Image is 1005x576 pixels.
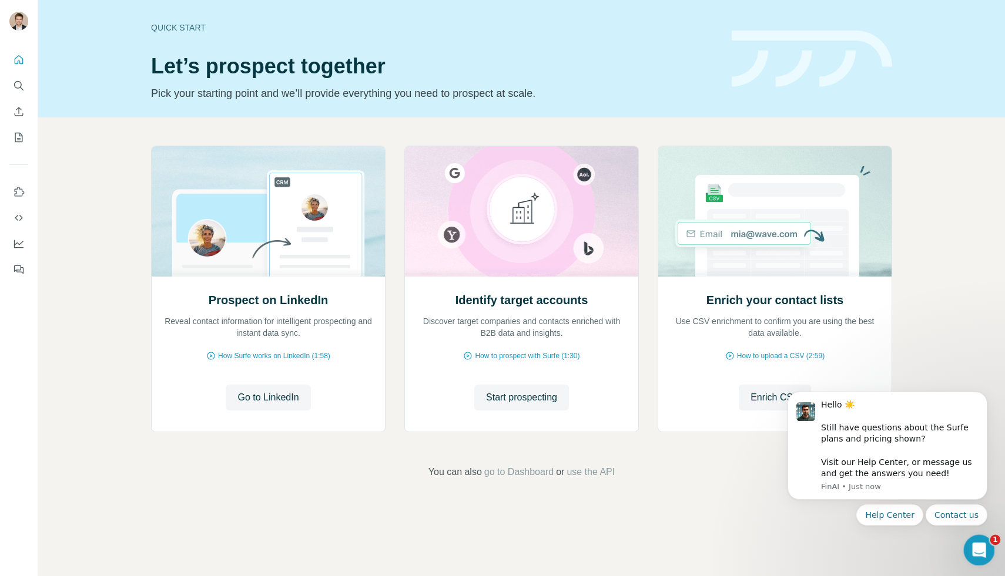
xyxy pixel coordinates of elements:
[151,85,718,102] p: Pick your starting point and we’ll provide everything you need to prospect at scale.
[455,292,588,308] h2: Identify target accounts
[484,465,554,479] button: go to Dashboard
[417,315,627,339] p: Discover target companies and contacts enriched with B2B data and insights.
[9,12,28,31] img: Avatar
[658,146,892,277] img: Enrich your contact lists
[9,233,28,254] button: Dashboard
[474,385,569,410] button: Start prospecting
[226,385,310,410] button: Go to LinkedIn
[209,292,328,308] h2: Prospect on LinkedIn
[732,31,892,87] img: banner
[739,385,811,410] button: Enrich CSV
[151,146,386,277] img: Prospect on LinkedIn
[428,465,482,479] span: You can also
[163,315,373,339] p: Reveal contact information for intelligent prospecting and instant data sync.
[151,55,718,78] h1: Let’s prospect together
[9,181,28,203] button: Use Surfe on LinkedIn
[486,390,557,405] span: Start prospecting
[9,207,28,228] button: Use Surfe API
[706,292,843,308] h2: Enrich your contact lists
[751,390,799,405] span: Enrich CSV
[151,22,718,33] div: Quick start
[737,351,825,361] span: How to upload a CSV (2:59)
[670,315,880,339] p: Use CSV enrichment to confirm you are using the best data available.
[9,127,28,148] button: My lists
[475,351,579,361] span: How to prospect with Surfe (1:30)
[9,49,28,70] button: Quick start
[9,259,28,280] button: Feedback
[218,351,330,361] span: How Surfe works on LinkedIn (1:58)
[9,75,28,96] button: Search
[404,146,639,277] img: Identify target accounts
[9,101,28,122] button: Enrich CSV
[567,465,615,479] button: use the API
[964,535,995,566] iframe: Intercom live chat
[556,465,564,479] span: or
[770,353,1005,544] iframe: Intercom notifications message
[237,390,299,405] span: Go to LinkedIn
[990,535,1001,545] span: 1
